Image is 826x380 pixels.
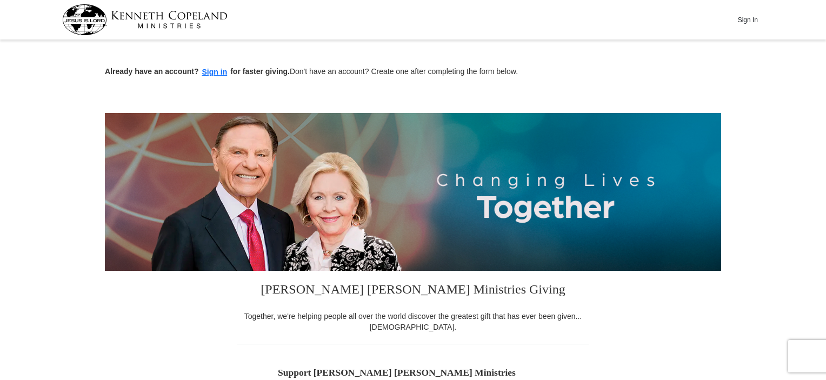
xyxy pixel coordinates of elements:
[62,4,228,35] img: kcm-header-logo.svg
[237,311,589,332] div: Together, we're helping people all over the world discover the greatest gift that has ever been g...
[237,271,589,311] h3: [PERSON_NAME] [PERSON_NAME] Ministries Giving
[278,367,548,378] h5: Support [PERSON_NAME] [PERSON_NAME] Ministries
[199,66,231,78] button: Sign in
[105,66,721,78] p: Don't have an account? Create one after completing the form below.
[105,67,290,76] strong: Already have an account? for faster giving.
[731,11,764,28] button: Sign In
